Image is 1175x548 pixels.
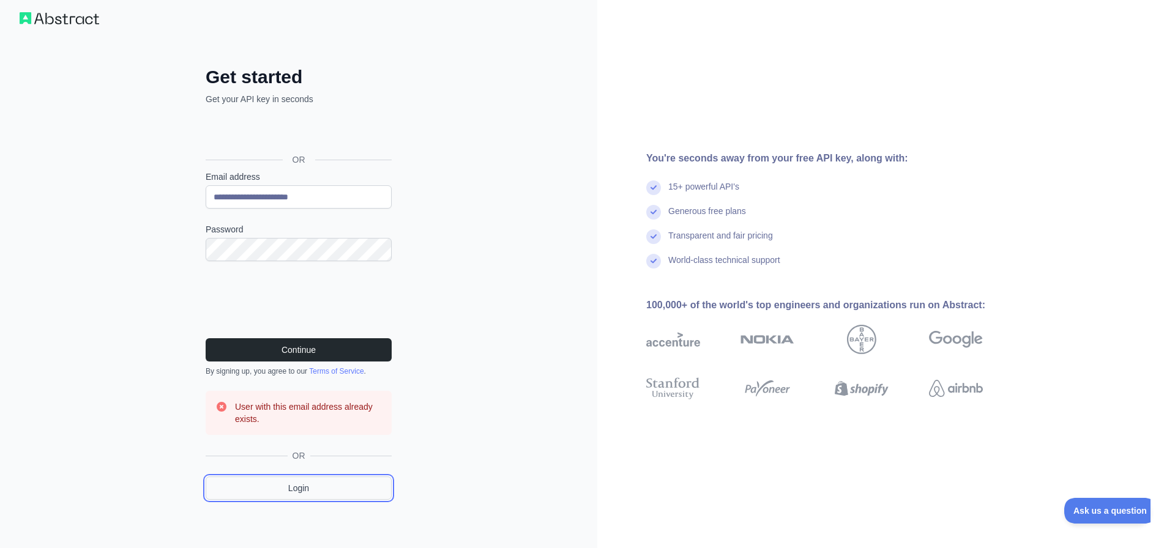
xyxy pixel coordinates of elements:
span: OR [288,450,310,462]
iframe: Sign in with Google Button [200,119,395,146]
img: check mark [646,229,661,244]
p: Get your API key in seconds [206,93,392,105]
label: Email address [206,171,392,183]
div: Transparent and fair pricing [668,229,773,254]
span: OR [283,154,315,166]
div: Sign in with Google. Opens in new tab [206,119,389,146]
img: check mark [646,180,661,195]
img: check mark [646,254,661,268]
label: Password [206,223,392,235]
div: 15+ powerful API's [668,180,739,205]
h2: Get started [206,66,392,88]
a: Login [206,476,392,500]
img: payoneer [740,375,794,402]
button: Continue [206,338,392,361]
div: 100,000+ of the world's top engineers and organizations run on Abstract: [646,298,1022,313]
img: stanford university [646,375,700,402]
div: Generous free plans [668,205,746,229]
img: airbnb [929,375,983,402]
iframe: Toggle Customer Support [1064,498,1151,524]
img: bayer [847,325,876,354]
img: Workflow [20,12,99,24]
div: By signing up, you agree to our . [206,366,392,376]
a: Terms of Service [309,367,364,376]
img: accenture [646,325,700,354]
img: shopify [835,375,889,402]
iframe: reCAPTCHA [206,276,392,324]
img: check mark [646,205,661,220]
div: You're seconds away from your free API key, along with: [646,151,1022,166]
h3: User with this email address already exists. [235,401,382,425]
img: google [929,325,983,354]
img: nokia [740,325,794,354]
div: World-class technical support [668,254,780,278]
